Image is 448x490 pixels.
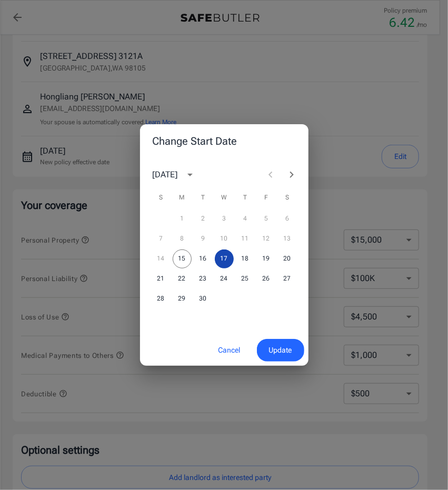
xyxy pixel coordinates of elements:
[173,187,192,208] span: Monday
[140,124,308,158] h2: Change Start Date
[173,289,192,308] button: 29
[194,289,213,308] button: 30
[152,269,171,288] button: 21
[181,166,199,184] button: calendar view is open, switch to year view
[152,289,171,308] button: 28
[215,249,234,268] button: 17
[194,269,213,288] button: 23
[173,269,192,288] button: 22
[281,164,302,185] button: Next month
[194,187,213,208] span: Tuesday
[278,249,297,268] button: 20
[215,187,234,208] span: Wednesday
[236,269,255,288] button: 25
[173,249,192,268] button: 15
[206,339,253,362] button: Cancel
[278,269,297,288] button: 27
[194,249,213,268] button: 16
[278,187,297,208] span: Saturday
[269,344,292,357] span: Update
[236,187,255,208] span: Thursday
[152,187,171,208] span: Sunday
[236,249,255,268] button: 18
[257,339,304,362] button: Update
[257,187,276,208] span: Friday
[257,249,276,268] button: 19
[153,168,178,181] div: [DATE]
[257,269,276,288] button: 26
[215,269,234,288] button: 24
